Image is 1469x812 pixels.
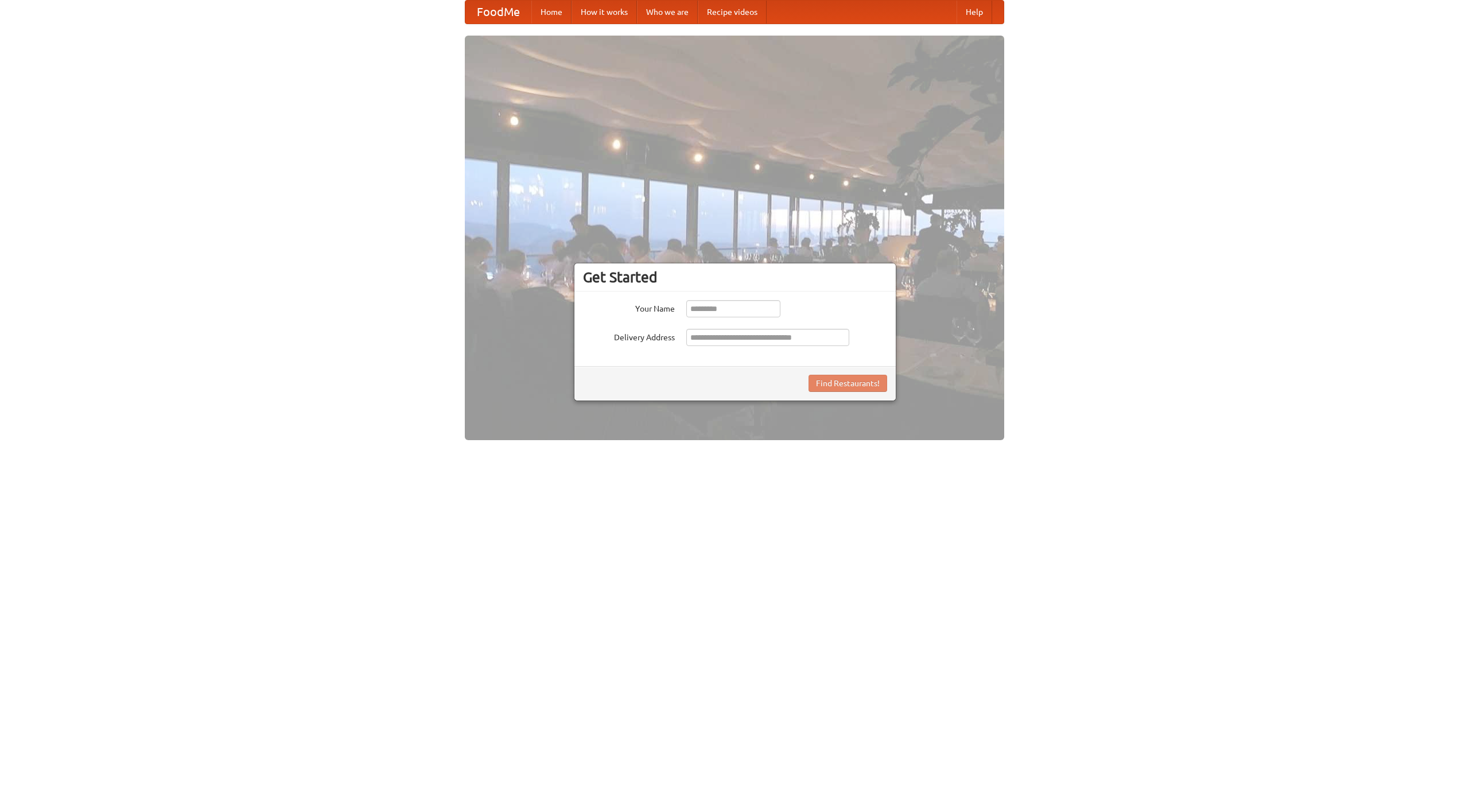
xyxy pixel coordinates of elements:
button: Find Restaurants! [809,375,887,392]
a: How it works [572,1,637,24]
h3: Get Started [583,269,887,286]
a: Who we are [637,1,698,24]
label: Delivery Address [583,329,675,343]
a: FoodMe [465,1,531,24]
a: Home [531,1,572,24]
a: Recipe videos [698,1,767,24]
label: Your Name [583,300,675,314]
a: Help [957,1,992,24]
